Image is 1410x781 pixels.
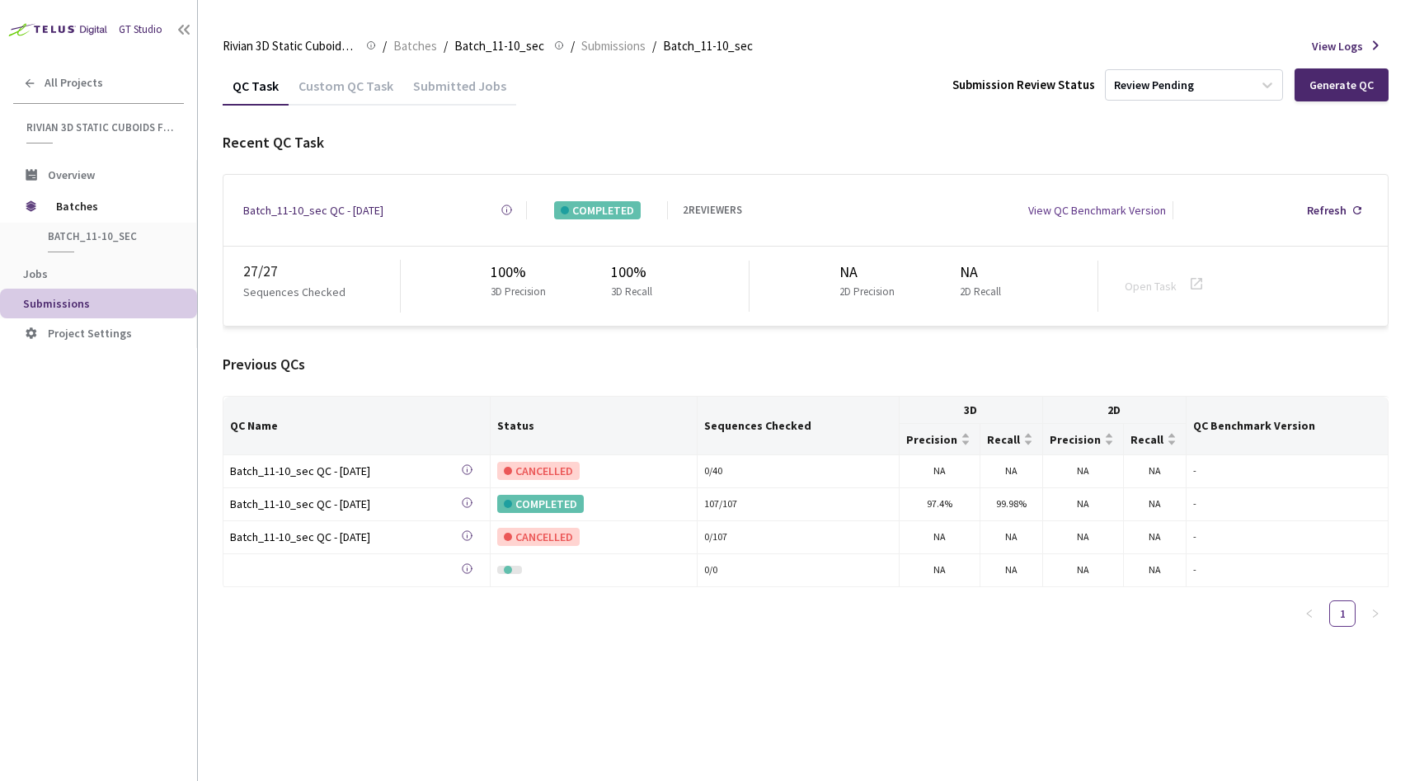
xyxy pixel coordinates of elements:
a: Batch_11-10_sec QC - [DATE] [230,495,461,514]
th: Recall [1124,424,1187,454]
p: 3D Recall [611,284,652,300]
td: NA [980,554,1043,587]
div: COMPLETED [554,201,641,219]
th: QC Name [223,397,491,454]
div: 100% [491,261,552,284]
td: NA [1043,521,1124,554]
span: View Logs [1312,37,1363,55]
span: Batch_11-10_sec [663,36,753,56]
td: NA [1124,554,1187,587]
a: Submissions [578,36,649,54]
div: Submission Review Status [952,75,1095,95]
td: NA [1043,554,1124,587]
td: NA [1124,521,1187,554]
span: Rivian 3D Static Cuboids fixed[2024-25] [223,36,356,56]
div: Generate QC [1309,78,1374,92]
td: NA [900,455,980,488]
p: 3D Precision [491,284,546,300]
div: Custom QC Task [289,78,403,106]
li: / [444,36,448,56]
li: Previous Page [1296,600,1323,627]
div: CANCELLED [497,528,580,546]
div: QC Task [223,78,289,106]
button: right [1362,600,1389,627]
div: COMPLETED [497,495,584,513]
a: Batch_11-10_sec QC - [DATE] [243,201,383,219]
div: NA [960,261,1008,284]
th: Status [491,397,698,454]
span: All Projects [45,76,103,90]
td: 99.98% [980,488,1043,521]
p: 2D Precision [839,284,895,300]
p: 2D Recall [960,284,1001,300]
span: Jobs [23,266,48,281]
li: / [571,36,575,56]
div: - [1193,463,1381,479]
div: 27 / 27 [243,260,400,283]
div: GT Studio [119,21,162,38]
td: NA [1124,488,1187,521]
button: left [1296,600,1323,627]
li: / [383,36,387,56]
a: 1 [1330,601,1355,626]
p: Sequences Checked [243,283,345,301]
div: Recent QC Task [223,131,1389,154]
td: NA [1124,455,1187,488]
span: Recall [987,433,1020,446]
div: - [1193,529,1381,545]
span: Submissions [23,296,90,311]
span: Recall [1130,433,1163,446]
div: CANCELLED [497,462,580,480]
span: Precision [906,433,957,446]
span: Batches [56,190,169,223]
div: 0 / 0 [704,562,892,578]
div: - [1193,496,1381,512]
td: NA [980,455,1043,488]
div: Batch_11-10_sec QC - [DATE] [230,528,461,546]
th: 3D [900,397,1043,424]
div: Submitted Jobs [403,78,516,106]
th: Recall [980,424,1043,454]
td: NA [1043,455,1124,488]
span: Batches [393,36,437,56]
div: - [1193,562,1381,578]
th: Sequences Checked [698,397,900,454]
th: QC Benchmark Version [1187,397,1389,454]
div: 107 / 107 [704,496,892,512]
span: Batch_11-10_sec [48,229,170,243]
span: Project Settings [48,326,132,341]
div: View QC Benchmark Version [1028,201,1166,219]
div: 100% [611,261,659,284]
div: 0 / 40 [704,463,892,479]
li: / [652,36,656,56]
span: Rivian 3D Static Cuboids fixed[2024-25] [26,120,174,134]
td: 97.4% [900,488,980,521]
td: NA [900,554,980,587]
div: Previous QCs [223,353,1389,376]
td: NA [1043,488,1124,521]
td: NA [900,521,980,554]
th: Precision [1043,424,1124,454]
td: NA [980,521,1043,554]
span: Precision [1050,433,1101,446]
div: Refresh [1307,201,1347,219]
th: Precision [900,424,980,454]
div: 2 REVIEWERS [683,202,742,219]
a: Batches [390,36,440,54]
span: Overview [48,167,95,182]
li: Next Page [1362,600,1389,627]
div: Batch_11-10_sec QC - [DATE] [230,495,461,513]
span: Batch_11-10_sec [454,36,544,56]
div: Review Pending [1114,78,1194,93]
a: Open Task [1125,279,1177,294]
li: 1 [1329,600,1356,627]
div: Batch_11-10_sec QC - [DATE] [230,462,461,480]
span: right [1370,609,1380,619]
span: left [1304,609,1314,619]
div: NA [839,261,901,284]
span: Submissions [581,36,646,56]
th: 2D [1043,397,1187,424]
div: 0 / 107 [704,529,892,545]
